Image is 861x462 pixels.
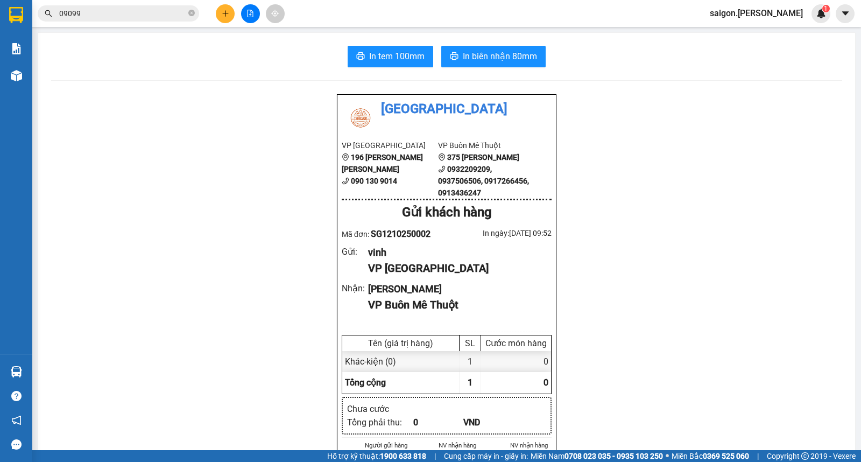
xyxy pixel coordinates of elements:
[441,46,546,67] button: printerIn biên nhận 80mm
[822,5,830,12] sup: 1
[380,452,426,460] strong: 1900 633 818
[342,245,368,258] div: Gửi :
[460,351,481,372] div: 1
[222,10,229,17] span: plus
[438,153,446,161] span: environment
[11,415,22,425] span: notification
[371,229,430,239] span: SG1210250002
[347,402,413,416] div: Chưa cước
[468,377,472,388] span: 1
[59,8,186,19] input: Tìm tên, số ĐT hoặc mã đơn
[345,356,396,367] span: Khác - kiện (0)
[484,338,548,348] div: Cước món hàng
[347,416,413,429] div: Tổng phải thu :
[342,282,368,295] div: Nhận :
[342,99,552,120] li: [GEOGRAPHIC_DATA]
[342,153,423,173] b: 196 [PERSON_NAME] [PERSON_NAME]
[246,10,254,17] span: file-add
[438,165,446,173] span: phone
[351,177,397,185] b: 090 130 9014
[11,366,22,377] img: warehouse-icon
[9,7,23,23] img: logo-vxr
[463,50,537,63] span: In biên nhận 80mm
[266,4,285,23] button: aim
[544,377,548,388] span: 0
[531,450,663,462] span: Miền Nam
[836,4,855,23] button: caret-down
[11,391,22,401] span: question-circle
[363,440,409,460] li: Người gửi hàng xác nhận
[462,338,478,348] div: SL
[435,440,481,450] li: NV nhận hàng
[801,452,809,460] span: copyright
[368,260,543,277] div: VP [GEOGRAPHIC_DATA]
[481,351,551,372] div: 0
[342,99,379,137] img: logo.jpg
[434,450,436,462] span: |
[701,6,811,20] span: saigon.[PERSON_NAME]
[447,153,519,162] b: 375 [PERSON_NAME]
[672,450,749,462] span: Miền Bắc
[342,202,552,223] div: Gửi khách hàng
[342,177,349,185] span: phone
[368,282,543,297] div: [PERSON_NAME]
[666,454,669,458] span: ⚪️
[345,377,386,388] span: Tổng cộng
[438,139,534,151] li: VP Buôn Mê Thuột
[356,52,365,62] span: printer
[450,52,458,62] span: printer
[368,297,543,313] div: VP Buôn Mê Thuột
[369,50,425,63] span: In tem 100mm
[444,450,528,462] span: Cung cấp máy in - giấy in:
[241,4,260,23] button: file-add
[188,9,195,19] span: close-circle
[824,5,828,12] span: 1
[216,4,235,23] button: plus
[463,416,513,429] div: VND
[413,416,463,429] div: 0
[342,227,447,241] div: Mã đơn:
[368,245,543,260] div: vinh
[564,452,663,460] strong: 0708 023 035 - 0935 103 250
[348,46,433,67] button: printerIn tem 100mm
[11,439,22,450] span: message
[11,43,22,54] img: solution-icon
[327,450,426,462] span: Hỗ trợ kỹ thuật:
[703,452,749,460] strong: 0369 525 060
[816,9,826,18] img: icon-new-feature
[271,10,279,17] span: aim
[757,450,759,462] span: |
[342,153,349,161] span: environment
[11,70,22,81] img: warehouse-icon
[345,338,456,348] div: Tên (giá trị hàng)
[506,440,552,450] li: NV nhận hàng
[841,9,850,18] span: caret-down
[447,227,552,239] div: In ngày: [DATE] 09:52
[438,165,529,197] b: 0932209209, 0937506506, 0917266456, 0913436247
[342,139,438,151] li: VP [GEOGRAPHIC_DATA]
[188,10,195,16] span: close-circle
[45,10,52,17] span: search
